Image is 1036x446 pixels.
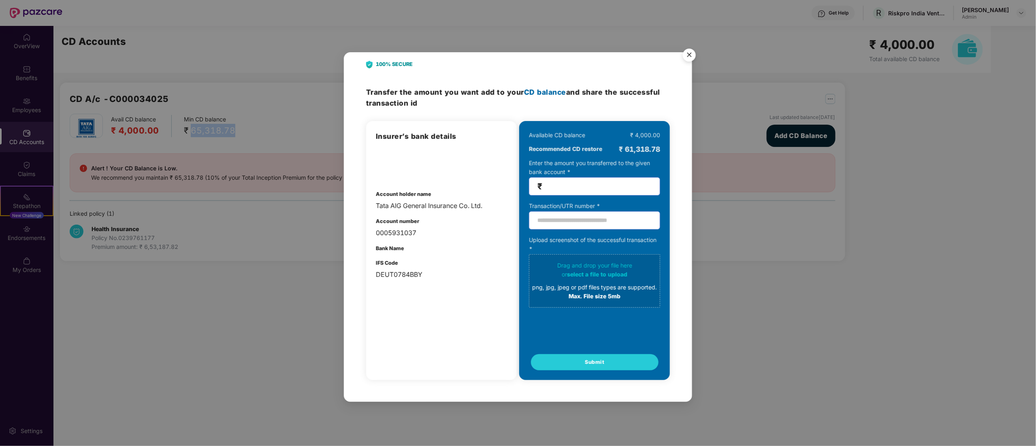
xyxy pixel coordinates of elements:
[529,202,660,210] div: Transaction/UTR number *
[366,60,373,68] img: svg+xml;base64,PHN2ZyB4bWxucz0iaHR0cDovL3d3dy53My5vcmcvMjAwMC9zdmciIHdpZHRoPSIyNCIgaGVpZ2h0PSIyOC...
[567,271,627,278] span: select a file to upload
[376,228,507,238] div: 0005931037
[630,131,660,140] div: ₹ 4,000.00
[376,260,398,266] b: IFS Code
[532,261,657,301] div: Drag and drop your file here
[531,354,659,370] button: Submit
[529,144,602,153] b: Recommended CD restore
[529,255,660,307] span: Drag and drop your file hereorselect a file to uploadpng, jpg, jpeg or pdf files types are suppor...
[529,131,585,140] div: Available CD balance
[376,191,431,197] b: Account holder name
[376,269,507,279] div: DEUT0784BBY
[376,201,507,211] div: Tata AIG General Insurance Co. Ltd.
[376,150,418,178] img: employees
[376,218,419,224] b: Account number
[619,144,660,155] div: ₹ 61,318.78
[376,245,404,251] b: Bank Name
[376,60,413,68] b: 100% SECURE
[678,45,700,66] button: Close
[524,88,566,96] span: CD balance
[532,283,657,292] div: png, jpg, jpeg or pdf files types are supported.
[585,358,604,366] span: Submit
[366,87,670,109] h3: Transfer the amount and share the successful transaction id
[376,131,507,142] h3: Insurer’s bank details
[445,88,566,96] span: you want add to your
[532,270,657,279] div: or
[529,159,660,195] div: Enter the amount you transferred to the given bank account *
[678,45,701,67] img: svg+xml;base64,PHN2ZyB4bWxucz0iaHR0cDovL3d3dy53My5vcmcvMjAwMC9zdmciIHdpZHRoPSI1NiIgaGVpZ2h0PSI1Ni...
[537,182,542,191] span: ₹
[529,236,660,308] div: Upload screenshot of the successful transaction *
[532,292,657,301] div: Max. File size 5mb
